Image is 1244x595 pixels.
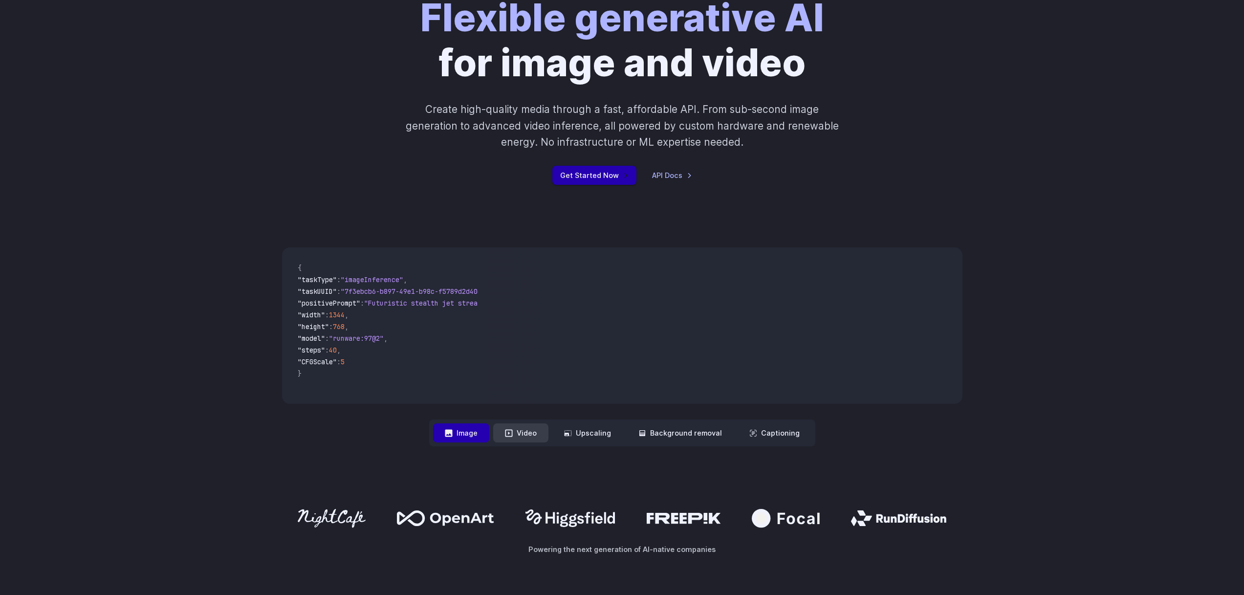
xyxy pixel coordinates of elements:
[364,299,720,308] span: "Futuristic stealth jet streaking through a neon-lit cityscape with glowing purple exhaust"
[433,423,489,442] button: Image
[341,275,403,284] span: "imageInference"
[337,287,341,296] span: :
[341,357,345,366] span: 5
[337,357,341,366] span: :
[493,423,548,442] button: Video
[738,423,811,442] button: Captioning
[652,170,692,181] a: API Docs
[329,334,384,343] span: "runware:97@2"
[298,322,329,331] span: "height"
[325,334,329,343] span: :
[282,544,962,555] p: Powering the next generation of AI-native companies
[325,310,329,319] span: :
[298,369,302,378] span: }
[298,310,325,319] span: "width"
[325,346,329,354] span: :
[403,275,407,284] span: ,
[329,310,345,319] span: 1344
[298,334,325,343] span: "model"
[345,310,349,319] span: ,
[329,322,333,331] span: :
[627,423,734,442] button: Background removal
[329,346,337,354] span: 40
[298,287,337,296] span: "taskUUID"
[298,275,337,284] span: "taskType"
[298,264,302,272] span: {
[384,334,388,343] span: ,
[298,346,325,354] span: "steps"
[333,322,345,331] span: 768
[337,346,341,354] span: ,
[552,166,636,185] a: Get Started Now
[345,322,349,331] span: ,
[341,287,489,296] span: "7f3ebcb6-b897-49e1-b98c-f5789d2d40d7"
[404,101,840,150] p: Create high-quality media through a fast, affordable API. From sub-second image generation to adv...
[298,357,337,366] span: "CFGScale"
[360,299,364,308] span: :
[552,423,623,442] button: Upscaling
[337,275,341,284] span: :
[298,299,360,308] span: "positivePrompt"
